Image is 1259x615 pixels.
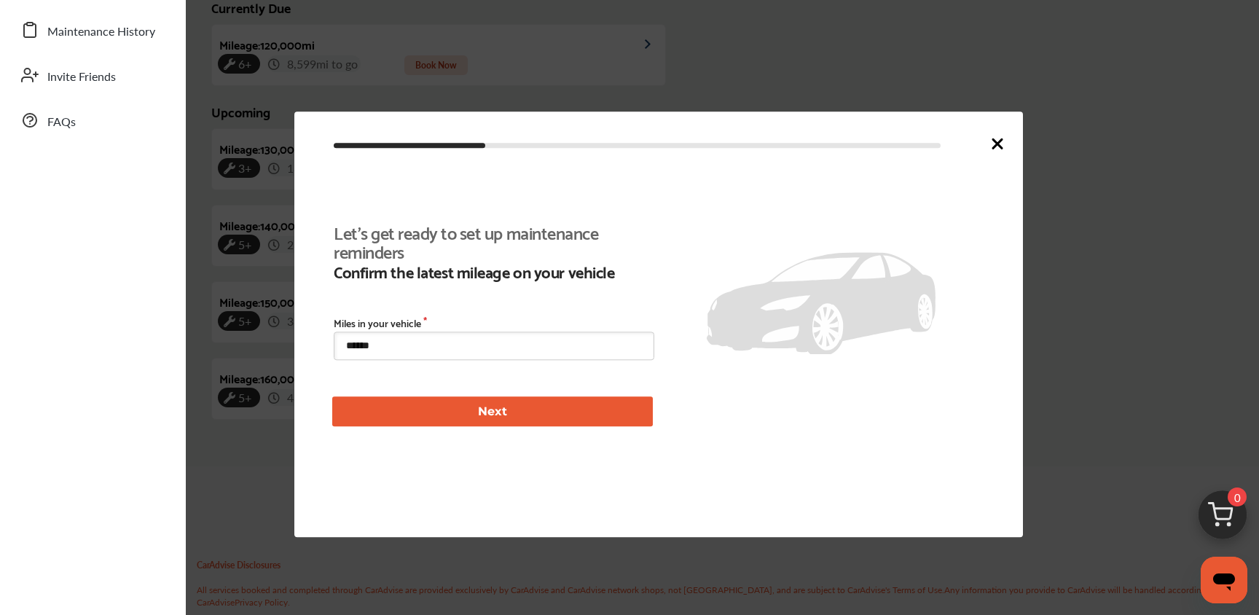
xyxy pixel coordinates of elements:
img: cart_icon.3d0951e8.svg [1188,484,1258,554]
label: Miles in your vehicle [334,317,654,329]
a: Maintenance History [13,11,171,49]
b: Confirm the latest mileage on your vehicle [334,262,645,281]
button: Next [332,397,653,427]
img: placeholder_car.fcab19be.svg [707,252,936,355]
span: 0 [1228,487,1247,506]
a: FAQs [13,101,171,139]
span: Invite Friends [47,68,116,87]
iframe: Button to launch messaging window [1201,557,1247,603]
b: Let's get ready to set up maintenance reminders [334,222,645,260]
a: Invite Friends [13,56,171,94]
span: FAQs [47,113,76,132]
span: Maintenance History [47,23,155,42]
